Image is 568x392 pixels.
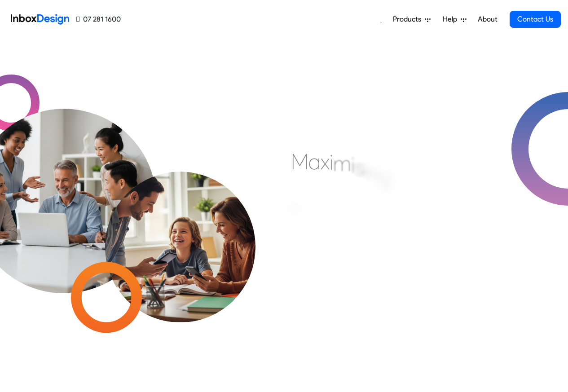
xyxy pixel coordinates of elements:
img: parents_with_child.png [86,134,274,322]
div: x [321,148,330,175]
div: a [308,148,321,175]
div: s [355,154,364,181]
a: Products [389,10,434,28]
div: Maximising Efficient & Engagement, Connecting Schools, Families, and Students. [291,148,509,283]
span: Help [443,14,461,25]
div: f [302,200,309,227]
div: E [291,195,302,222]
div: M [291,148,308,175]
span: Products [393,14,425,25]
a: About [475,10,500,28]
div: i [330,149,333,176]
div: i [364,156,368,183]
a: Help [439,10,470,28]
div: m [333,150,351,177]
a: 07 281 1600 [76,14,121,25]
div: n [368,160,379,187]
div: i [351,152,355,179]
div: g [379,163,391,190]
a: Contact Us [510,11,561,28]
